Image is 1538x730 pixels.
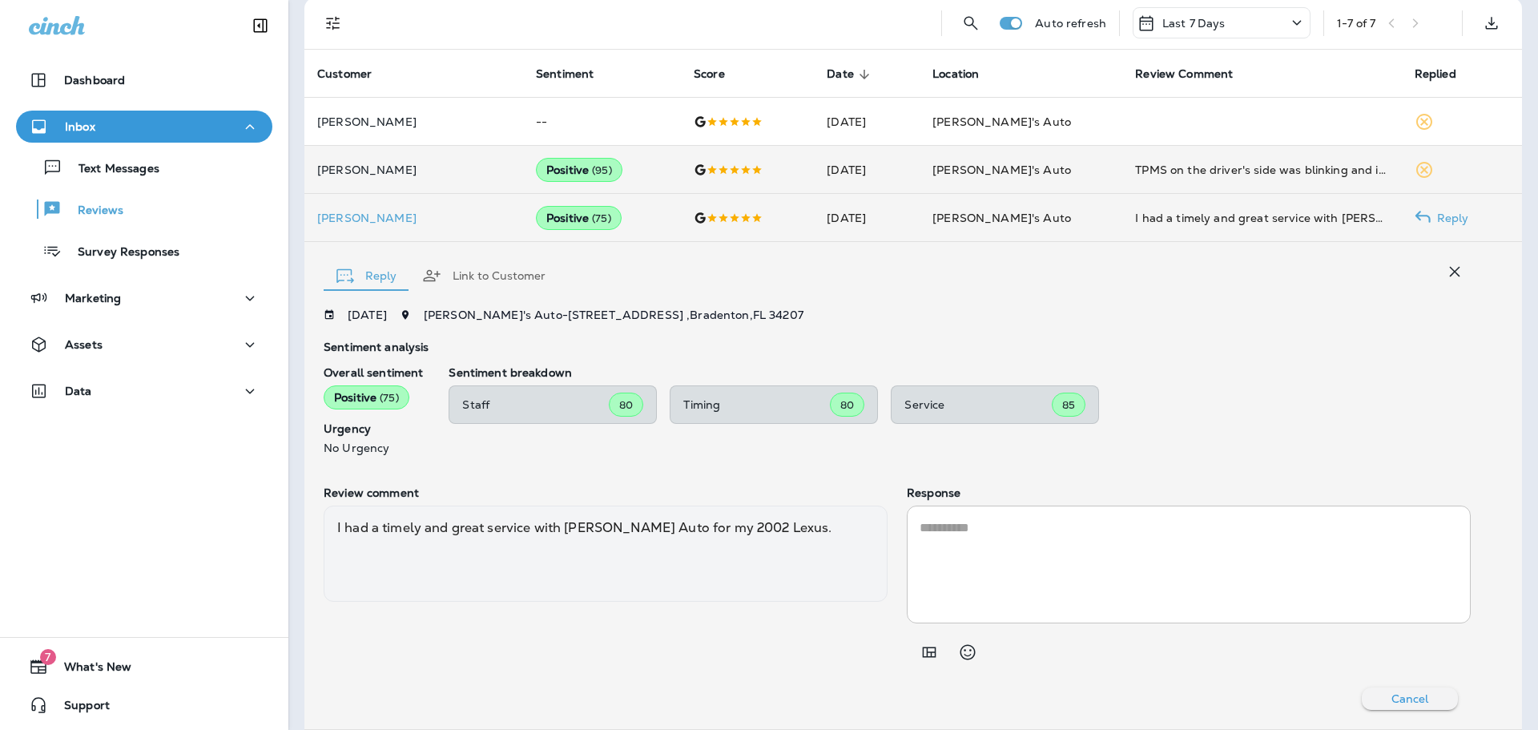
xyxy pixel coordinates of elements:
[324,247,409,305] button: Reply
[1476,7,1508,39] button: Export as CSV
[317,212,510,224] div: Click to view Customer Drawer
[1162,17,1226,30] p: Last 7 Days
[324,506,888,602] div: I had a timely and great service with [PERSON_NAME] Auto for my 2002 Lexus.
[1362,688,1458,710] button: Cancel
[1135,210,1388,226] div: I had a timely and great service with Evans Auto for my 2002 Lexus.
[16,329,272,361] button: Assets
[932,211,1071,225] span: [PERSON_NAME]'s Auto
[16,192,272,226] button: Reviews
[317,67,372,81] span: Customer
[592,163,612,177] span: ( 95 )
[592,212,611,225] span: ( 75 )
[462,398,609,411] p: Staff
[317,212,510,224] p: [PERSON_NAME]
[324,341,1471,353] p: Sentiment analysis
[932,115,1071,129] span: [PERSON_NAME]'s Auto
[238,10,283,42] button: Collapse Sidebar
[65,292,121,305] p: Marketing
[932,67,1000,82] span: Location
[904,398,1052,411] p: Service
[324,385,409,409] div: Positive
[424,308,803,322] span: [PERSON_NAME]'s Auto - [STREET_ADDRESS] , Bradenton , FL 34207
[16,375,272,407] button: Data
[814,194,920,242] td: [DATE]
[814,146,920,194] td: [DATE]
[1337,17,1375,30] div: 1 - 7 of 7
[907,486,1471,499] p: Response
[65,385,92,397] p: Data
[317,115,510,128] p: [PERSON_NAME]
[814,98,920,146] td: [DATE]
[619,398,633,412] span: 80
[380,391,399,405] span: ( 75 )
[449,366,1471,379] p: Sentiment breakdown
[317,67,393,82] span: Customer
[324,486,888,499] p: Review comment
[952,636,984,668] button: Select an emoji
[62,162,159,177] p: Text Messages
[955,7,987,39] button: Search Reviews
[1415,67,1456,81] span: Replied
[1062,398,1075,412] span: 85
[683,398,830,411] p: Timing
[536,67,594,81] span: Sentiment
[1035,17,1106,30] p: Auto refresh
[1135,162,1388,178] div: TPMS on the driver's side was blinking and it looked like it needed replacement. After dropping o...
[932,163,1071,177] span: [PERSON_NAME]'s Auto
[324,442,423,454] p: No Urgency
[48,660,131,680] span: What's New
[1135,67,1254,82] span: Review Comment
[1431,212,1469,224] p: Reply
[62,245,179,260] p: Survey Responses
[324,366,423,379] p: Overall sentiment
[16,64,272,96] button: Dashboard
[16,282,272,314] button: Marketing
[694,67,725,81] span: Score
[536,158,622,182] div: Positive
[827,67,875,82] span: Date
[536,206,622,230] div: Positive
[1135,67,1233,81] span: Review Comment
[827,67,854,81] span: Date
[16,234,272,268] button: Survey Responses
[694,67,746,82] span: Score
[62,204,123,219] p: Reviews
[48,699,110,718] span: Support
[317,163,510,176] p: [PERSON_NAME]
[1415,67,1477,82] span: Replied
[40,649,56,665] span: 7
[16,111,272,143] button: Inbox
[840,398,854,412] span: 80
[324,422,423,435] p: Urgency
[65,338,103,351] p: Assets
[16,151,272,184] button: Text Messages
[932,67,979,81] span: Location
[409,247,558,305] button: Link to Customer
[1391,692,1429,705] p: Cancel
[65,120,95,133] p: Inbox
[348,309,387,321] p: [DATE]
[317,7,349,39] button: Filters
[536,67,614,82] span: Sentiment
[16,651,272,683] button: 7What's New
[913,636,945,668] button: Add in a premade template
[523,98,681,146] td: --
[64,74,125,87] p: Dashboard
[16,689,272,721] button: Support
